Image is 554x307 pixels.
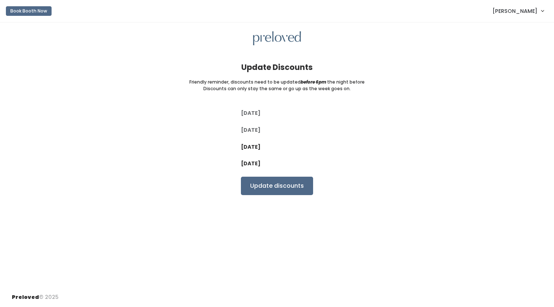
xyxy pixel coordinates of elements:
[241,143,260,151] label: [DATE]
[492,7,537,15] span: [PERSON_NAME]
[301,79,326,85] i: before 6pm
[12,293,39,301] span: Preloved
[6,3,52,19] a: Book Booth Now
[189,79,365,85] small: Friendly reminder, discounts need to be updated the night before
[241,63,313,71] h4: Update Discounts
[485,3,551,19] a: [PERSON_NAME]
[241,126,260,134] label: [DATE]
[241,160,260,167] label: [DATE]
[203,85,351,92] small: Discounts can only stay the same or go up as the week goes on.
[253,31,301,46] img: preloved logo
[241,177,313,195] input: Update discounts
[6,6,52,16] button: Book Booth Now
[12,287,59,301] div: © 2025
[241,109,260,117] label: [DATE]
